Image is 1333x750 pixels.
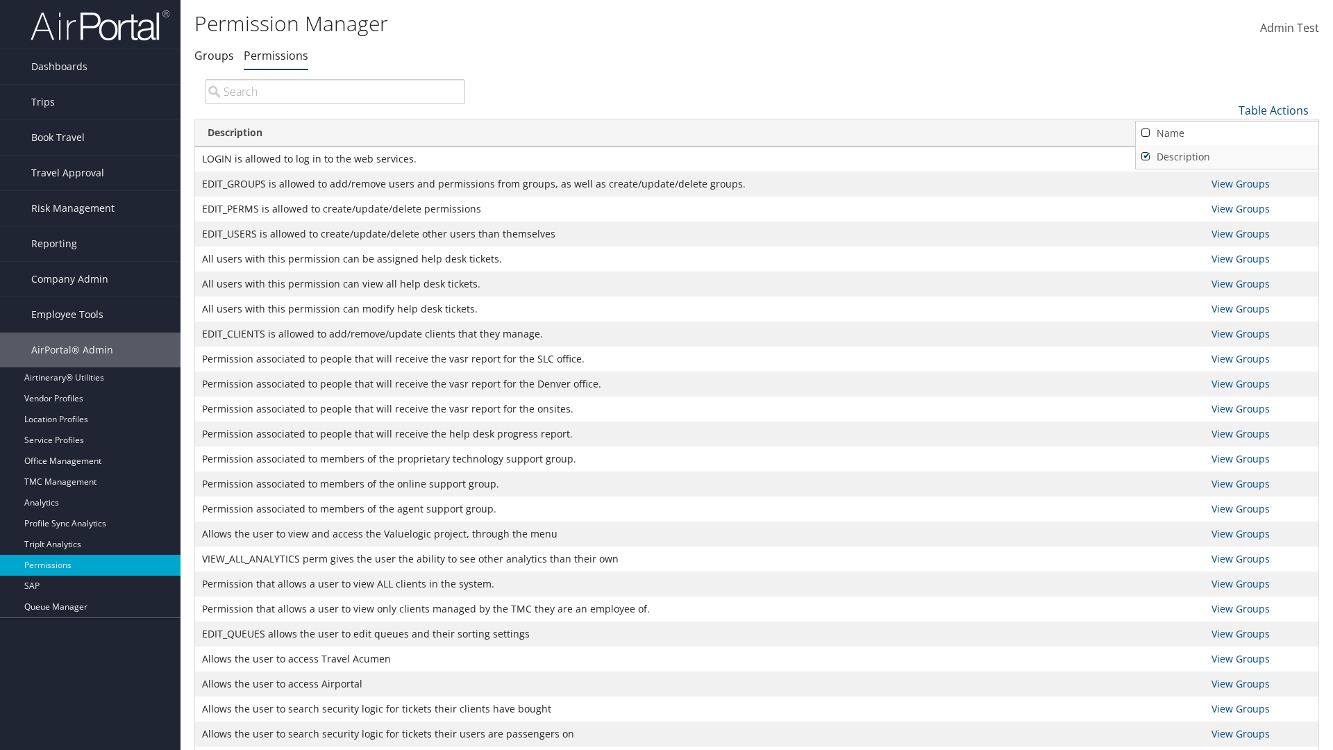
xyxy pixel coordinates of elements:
span: Dashboards [31,49,87,84]
span: Travel Approval [31,156,104,190]
span: Company Admin [31,262,108,297]
a: Description [1136,145,1318,169]
span: Employee Tools [31,297,103,332]
span: AirPortal® Admin [31,333,113,367]
span: Trips [31,85,55,119]
span: Book Travel [31,120,85,155]
span: Risk Management [31,191,115,226]
img: airportal-logo.png [31,9,169,42]
a: Name [1136,122,1318,145]
span: Reporting [31,226,77,261]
